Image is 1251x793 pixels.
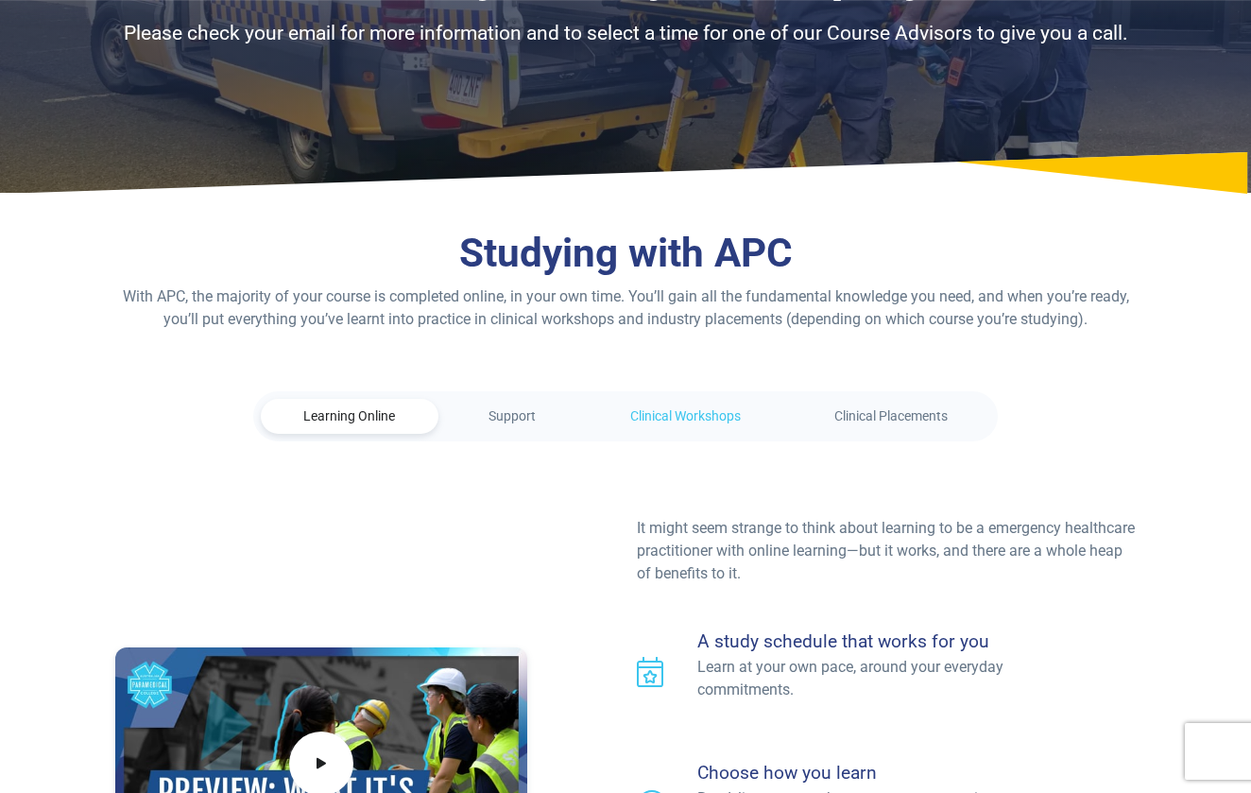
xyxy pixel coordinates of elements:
h3: Studying with APC [104,230,1148,278]
p: Please check your email for more information and to select a time for one of our Course Advisors ... [104,19,1148,49]
a: Clinical Workshops [587,399,783,434]
p: With APC, the majority of your course is completed online, in your own time. You’ll gain all the ... [104,285,1148,331]
h4: Choose how you learn [697,762,1091,784]
p: It might seem strange to think about learning to be a emergency healthcare practitioner with onli... [637,517,1137,585]
p: Learn at your own pace, around your everyday commitments. [697,656,1091,701]
a: Support [446,399,579,434]
a: Learning Online [261,399,438,434]
a: Clinical Placements [791,399,990,434]
h4: A study schedule that works for you [697,630,1091,652]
